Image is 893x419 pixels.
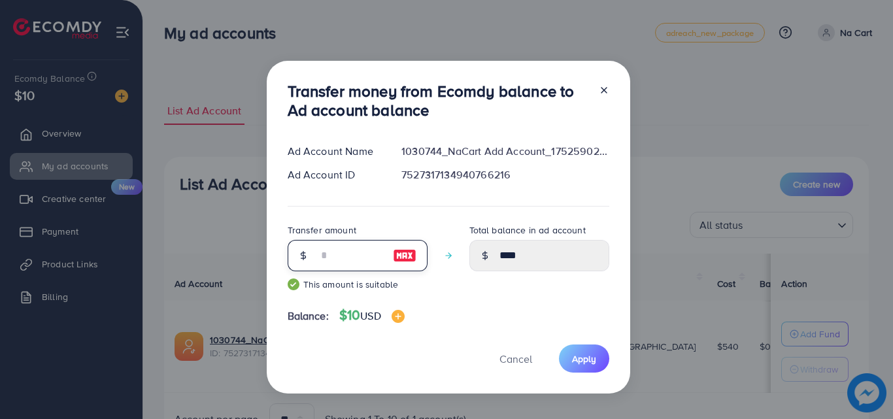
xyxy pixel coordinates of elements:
span: Apply [572,352,596,365]
label: Total balance in ad account [469,224,586,237]
div: Ad Account ID [277,167,392,182]
div: 7527317134940766216 [391,167,619,182]
h3: Transfer money from Ecomdy balance to Ad account balance [288,82,588,120]
button: Apply [559,344,609,373]
img: image [393,248,416,263]
h4: $10 [339,307,405,324]
img: image [392,310,405,323]
span: Cancel [499,352,532,366]
span: USD [360,309,380,323]
div: 1030744_NaCart Add Account_1752590232193 [391,144,619,159]
span: Balance: [288,309,329,324]
label: Transfer amount [288,224,356,237]
button: Cancel [483,344,548,373]
img: guide [288,278,299,290]
div: Ad Account Name [277,144,392,159]
small: This amount is suitable [288,278,428,291]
